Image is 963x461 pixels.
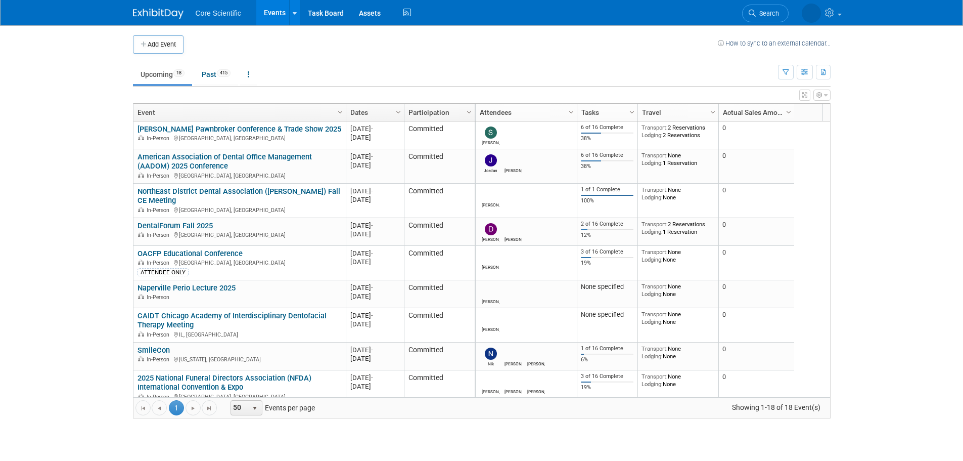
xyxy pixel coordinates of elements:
a: Column Settings [707,104,718,119]
div: 2 Reservations 2 Reservations [641,124,714,139]
a: Event [137,104,339,121]
span: - [371,312,373,319]
a: Column Settings [393,104,404,119]
span: Lodging: [641,290,663,298]
div: None None [641,373,714,388]
div: [DATE] [350,221,399,230]
span: Transport: [641,152,668,159]
div: [GEOGRAPHIC_DATA], [GEOGRAPHIC_DATA] [137,134,341,142]
span: - [371,153,373,160]
span: In-Person [147,232,172,238]
div: Dan Boro [482,235,499,242]
a: [PERSON_NAME] Pawnbroker Conference & Trade Show 2025 [137,124,341,134]
span: Column Settings [465,108,473,116]
td: 0 [718,343,794,370]
a: Go to the first page [135,400,151,415]
div: [DATE] [350,249,399,258]
span: Column Settings [709,108,717,116]
span: In-Person [147,356,172,363]
img: James Belshe [485,189,497,201]
a: Actual Sales Amount [723,104,788,121]
td: Committed [404,121,475,149]
img: Julie Serrano [508,223,520,235]
div: ATTENDEE ONLY [137,268,189,276]
span: Go to the last page [205,404,213,412]
div: [DATE] [350,382,399,391]
a: NorthEast District Dental Association ([PERSON_NAME]) Fall CE Meeting [137,187,340,205]
div: 12% [581,232,633,239]
span: Lodging: [641,228,663,235]
div: 1 of 16 Complete [581,345,633,352]
img: Morgan Khan [508,154,520,166]
a: Dates [350,104,397,121]
img: In-Person Event [138,356,144,361]
img: In-Person Event [138,294,144,299]
span: Lodging: [641,132,663,139]
div: Dylan Gara [527,388,545,394]
div: 6 of 16 Complete [581,124,633,131]
div: 6% [581,356,633,363]
div: Robert Dittmann [482,298,499,304]
span: In-Person [147,394,172,400]
span: Lodging: [641,194,663,201]
span: Go to the first page [139,404,147,412]
span: In-Person [147,294,172,301]
a: Column Settings [783,104,794,119]
a: Column Settings [626,104,637,119]
td: 0 [718,184,794,218]
div: [GEOGRAPHIC_DATA], [GEOGRAPHIC_DATA] [137,258,341,267]
div: 2 Reservations 1 Reservation [641,221,714,235]
div: Julie Serrano [505,235,522,242]
div: James Belshe [505,360,522,366]
div: 3 of 16 Complete [581,248,633,256]
a: DentalForum Fall 2025 [137,221,213,230]
a: Naperville Perio Lecture 2025 [137,283,236,292]
a: Attendees [480,104,570,121]
span: Column Settings [785,108,793,116]
span: In-Person [147,207,172,214]
img: Robert Dittmann [485,375,497,388]
span: Transport: [641,373,668,380]
span: Core Scientific [196,9,241,17]
img: In-Person Event [138,207,144,212]
a: CAIDT Chicago Academy of Interdisciplinary Dentofacial Therapy Meeting [137,311,327,330]
td: Committed [404,246,475,280]
img: ExhibitDay [133,9,184,19]
span: Go to the previous page [155,404,163,412]
div: Morgan Khan [505,166,522,173]
div: None None [641,186,714,201]
img: Dylan Gara [530,375,542,388]
td: 0 [718,149,794,184]
span: Lodging: [641,381,663,388]
td: Committed [404,280,475,308]
span: Search [756,10,779,17]
a: Column Settings [566,104,577,119]
div: Nik Koelblinger [482,360,499,366]
div: [GEOGRAPHIC_DATA], [GEOGRAPHIC_DATA] [137,205,341,214]
div: 19% [581,260,633,267]
span: 1 [169,400,184,415]
span: - [371,284,373,291]
td: Committed [404,218,475,246]
a: Column Settings [335,104,346,119]
span: Lodging: [641,256,663,263]
span: In-Person [147,260,172,266]
div: 3 of 16 Complete [581,373,633,380]
img: In-Person Event [138,135,144,140]
a: American Association of Dental Office Management (AADOM) 2025 Conference [137,152,312,171]
span: Transport: [641,186,668,193]
div: [DATE] [350,187,399,195]
img: James Belshe [508,348,520,360]
img: In-Person Event [138,260,144,265]
a: How to sync to an external calendar... [718,39,831,47]
a: Go to the last page [202,400,217,415]
a: Column Settings [464,104,475,119]
div: None None [641,283,714,298]
a: Search [742,5,789,22]
a: Tasks [581,104,631,121]
div: [DATE] [350,373,399,382]
img: In-Person Event [138,394,144,399]
a: SmileCon [137,346,170,355]
span: select [251,404,259,412]
div: Sam Robinson [482,139,499,145]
